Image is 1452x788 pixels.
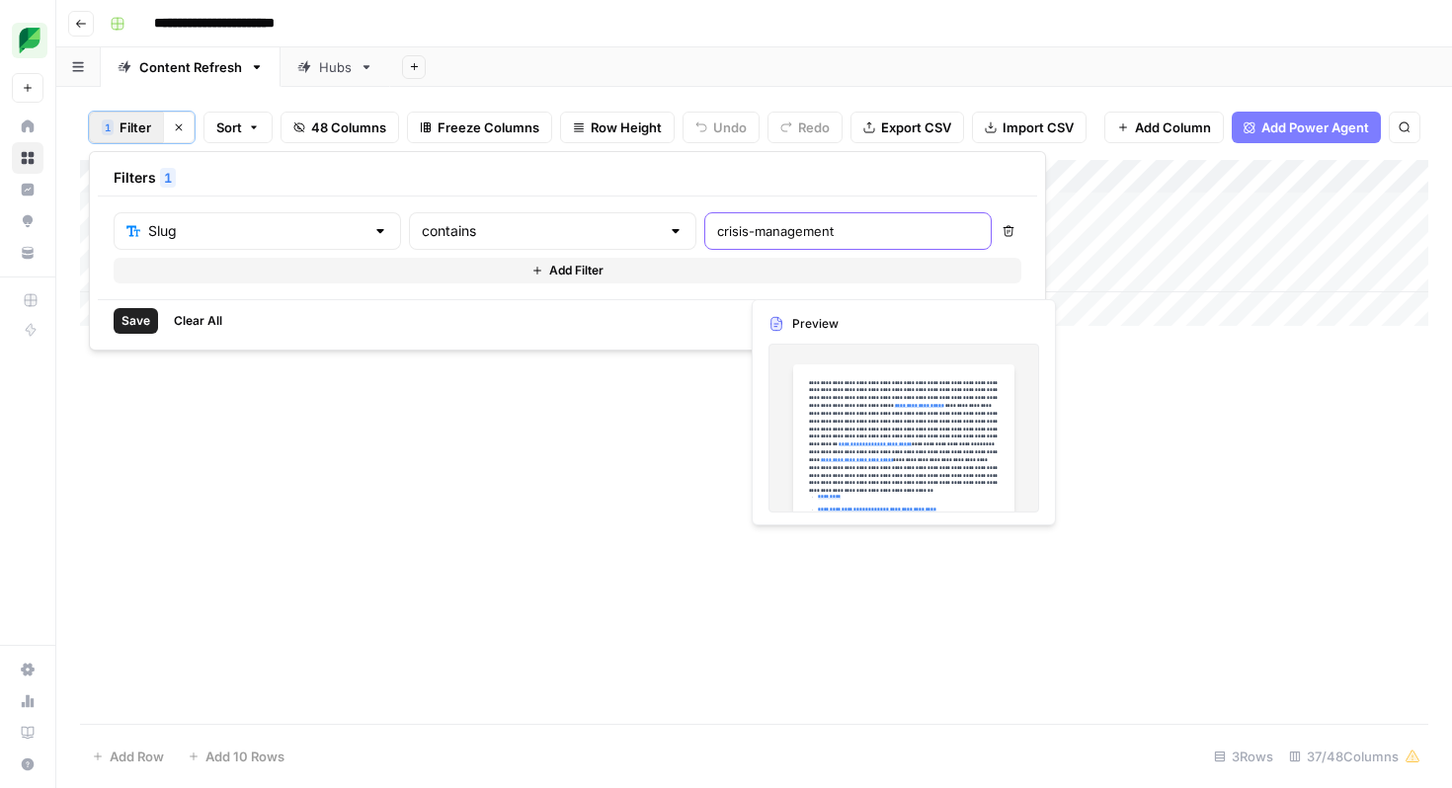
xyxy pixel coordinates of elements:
[164,168,172,188] span: 1
[281,112,399,143] button: 48 Columns
[12,16,43,65] button: Workspace: SproutSocial
[850,112,964,143] button: Export CSV
[101,47,281,87] a: Content Refresh
[110,747,164,766] span: Add Row
[12,205,43,237] a: Opportunities
[12,174,43,205] a: Insights
[713,118,747,137] span: Undo
[105,119,111,135] span: 1
[216,118,242,137] span: Sort
[972,112,1087,143] button: Import CSV
[1003,118,1074,137] span: Import CSV
[12,142,43,174] a: Browse
[121,312,150,330] span: Save
[407,112,552,143] button: Freeze Columns
[174,312,222,330] span: Clear All
[114,308,158,334] button: Save
[12,111,43,142] a: Home
[438,118,539,137] span: Freeze Columns
[798,118,830,137] span: Redo
[1104,112,1224,143] button: Add Column
[591,118,662,137] span: Row Height
[549,262,604,279] span: Add Filter
[160,168,176,188] div: 1
[683,112,760,143] button: Undo
[98,160,1037,197] div: Filters
[114,258,1021,283] button: Add Filter
[1232,112,1381,143] button: Add Power Agent
[205,747,284,766] span: Add 10 Rows
[767,112,843,143] button: Redo
[203,112,273,143] button: Sort
[166,308,230,334] button: Clear All
[102,119,114,135] div: 1
[1281,741,1428,772] div: 37/48 Columns
[12,685,43,717] a: Usage
[881,118,951,137] span: Export CSV
[422,221,660,241] input: contains
[1206,741,1281,772] div: 3 Rows
[176,741,296,772] button: Add 10 Rows
[319,57,352,77] div: Hubs
[560,112,675,143] button: Row Height
[120,118,151,137] span: Filter
[89,151,1046,351] div: 1Filter
[12,654,43,685] a: Settings
[12,23,47,58] img: SproutSocial Logo
[311,118,386,137] span: 48 Columns
[80,741,176,772] button: Add Row
[12,717,43,749] a: Learning Hub
[139,57,242,77] div: Content Refresh
[281,47,390,87] a: Hubs
[148,221,364,241] input: Slug
[1261,118,1369,137] span: Add Power Agent
[89,112,163,143] button: 1Filter
[12,749,43,780] button: Help + Support
[12,237,43,269] a: Your Data
[1135,118,1211,137] span: Add Column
